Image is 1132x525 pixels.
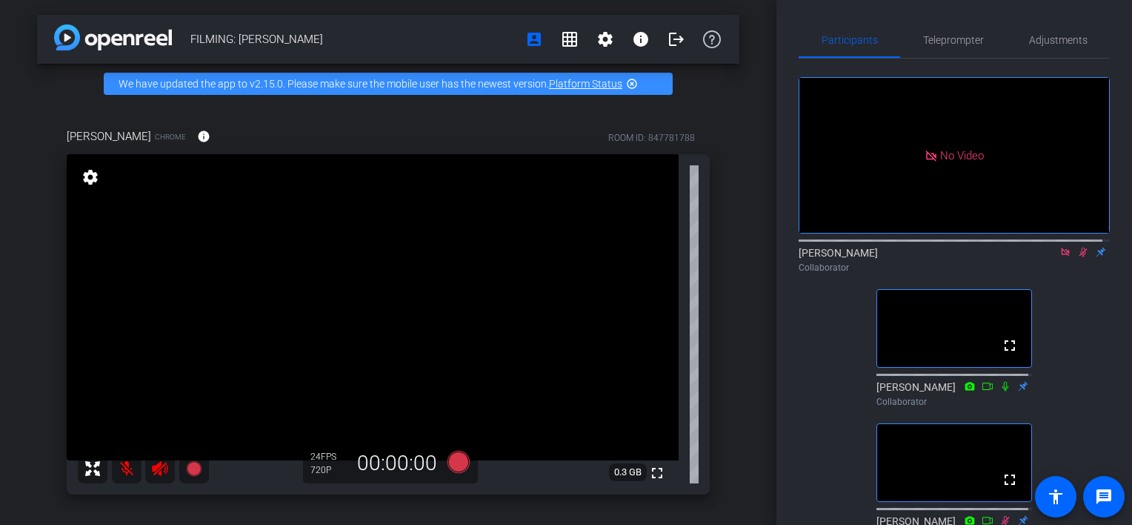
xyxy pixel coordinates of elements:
mat-icon: grid_on [561,30,579,48]
mat-icon: account_box [525,30,543,48]
mat-icon: settings [80,168,101,186]
a: Platform Status [549,78,622,90]
span: Participants [822,35,878,45]
div: 00:00:00 [347,451,447,476]
div: Collaborator [799,261,1110,274]
div: We have updated the app to v2.15.0. Please make sure the mobile user has the newest version. [104,73,673,95]
mat-icon: fullscreen [1001,337,1019,354]
mat-icon: highlight_off [626,78,638,90]
mat-icon: settings [596,30,614,48]
div: Collaborator [876,395,1032,409]
img: app-logo [54,24,172,50]
span: Teleprompter [923,35,984,45]
span: FILMING: [PERSON_NAME] [190,24,516,54]
span: [PERSON_NAME] [67,128,151,145]
span: 0.3 GB [609,463,647,481]
mat-icon: info [632,30,650,48]
span: No Video [940,148,984,162]
mat-icon: fullscreen [648,464,666,482]
div: [PERSON_NAME] [799,245,1110,274]
mat-icon: info [197,130,210,143]
mat-icon: accessibility [1047,488,1065,506]
mat-icon: fullscreen [1001,471,1019,489]
span: Chrome [155,131,186,142]
mat-icon: message [1095,488,1113,506]
div: 720P [310,464,347,476]
div: ROOM ID: 847781788 [608,131,695,145]
div: [PERSON_NAME] [876,380,1032,409]
mat-icon: logout [667,30,685,48]
div: 24 [310,451,347,463]
span: FPS [321,452,336,462]
span: Adjustments [1029,35,1088,45]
